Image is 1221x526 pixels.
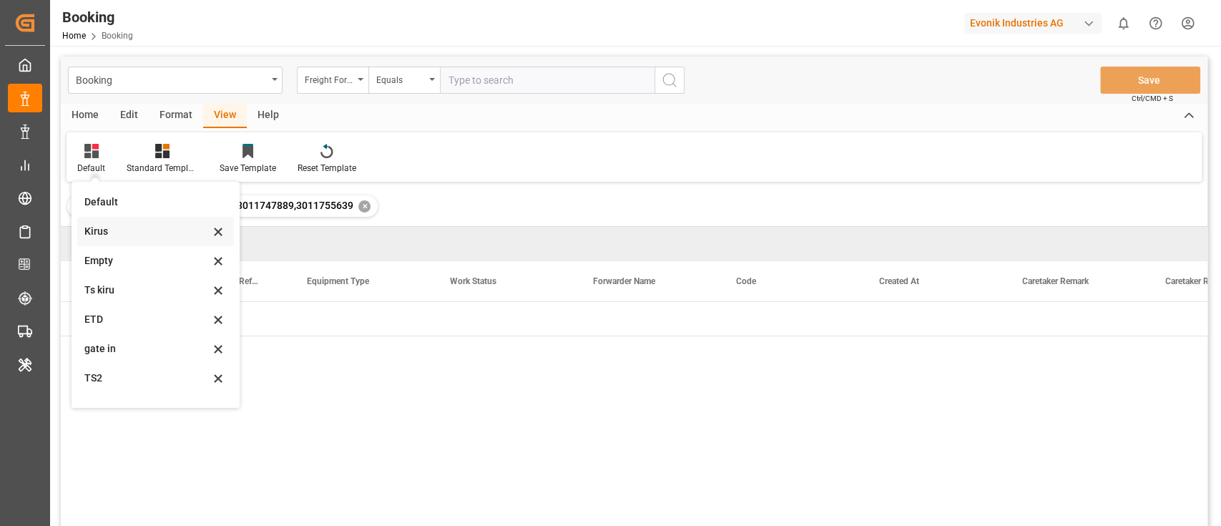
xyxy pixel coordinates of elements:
button: open menu [297,67,368,94]
div: Default [77,162,105,175]
button: show 0 new notifications [1107,7,1139,39]
div: Help [247,104,290,128]
span: Equipment Type [307,276,369,286]
div: ETD [84,312,210,327]
div: Kirus [84,224,210,239]
div: Ts kiru [84,283,210,298]
button: Evonik Industries AG [964,9,1107,36]
span: Forwarder Name [593,276,655,286]
div: Default [84,195,210,210]
button: open menu [68,67,283,94]
div: Empty [84,253,210,268]
div: Edit [109,104,149,128]
input: Type to search [440,67,654,94]
div: Freight Forwarder's Reference No. [305,70,353,87]
div: Home [61,104,109,128]
div: Format [149,104,203,128]
div: ✕ [358,200,371,213]
span: Created At [879,276,919,286]
div: gate in [84,341,210,356]
div: Reset Template [298,162,356,175]
div: View [203,104,247,128]
button: Help Center [1139,7,1172,39]
div: TS2 [84,371,210,386]
div: Booking [62,6,133,28]
span: Work Status [450,276,496,286]
a: Home [62,31,86,41]
span: Ctrl/CMD + S [1132,93,1173,104]
div: Standard Templates [127,162,198,175]
span: Code [736,276,756,286]
div: empty and ICD [84,400,210,415]
div: Booking [76,70,267,88]
div: Save Template [220,162,276,175]
button: search button [654,67,685,94]
span: Caretaker Remark [1022,276,1089,286]
button: Save [1100,67,1200,94]
span: 3011732104,3011747889,3011755639 [177,200,353,211]
div: Evonik Industries AG [964,13,1102,34]
button: open menu [368,67,440,94]
div: Equals [376,70,425,87]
